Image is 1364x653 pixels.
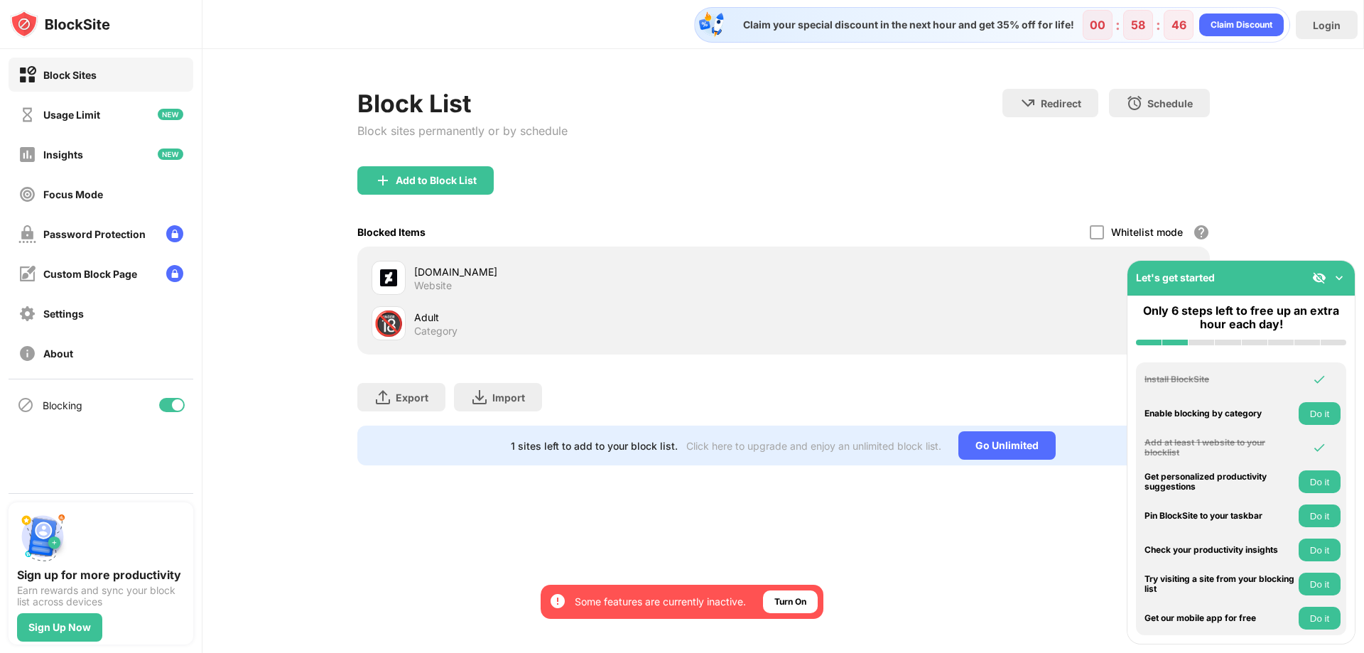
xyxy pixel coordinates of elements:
[958,431,1056,460] div: Go Unlimited
[1211,18,1272,32] div: Claim Discount
[1299,470,1341,493] button: Do it
[1144,613,1295,623] div: Get our mobile app for free
[357,226,426,238] div: Blocked Items
[1136,271,1215,284] div: Let's get started
[158,149,183,160] img: new-icon.svg
[1299,573,1341,595] button: Do it
[43,308,84,320] div: Settings
[735,18,1074,31] div: Claim your special discount in the next hour and get 35% off for life!
[1144,511,1295,521] div: Pin BlockSite to your taskbar
[43,149,83,161] div: Insights
[43,268,137,280] div: Custom Block Page
[43,399,82,411] div: Blocking
[492,392,525,404] div: Import
[511,440,678,452] div: 1 sites left to add to your block list.
[698,11,726,39] img: specialOfferDiscount.svg
[1332,271,1346,285] img: omni-setup-toggle.svg
[549,593,566,610] img: error-circle-white.svg
[686,440,941,452] div: Click here to upgrade and enjoy an unlimited block list.
[43,228,146,240] div: Password Protection
[17,396,34,414] img: blocking-icon.svg
[396,392,428,404] div: Export
[1147,97,1193,109] div: Schedule
[18,345,36,362] img: about-off.svg
[17,585,185,608] div: Earn rewards and sync your block list across devices
[17,568,185,582] div: Sign up for more productivity
[414,264,784,279] div: [DOMAIN_NAME]
[1144,472,1295,492] div: Get personalized productivity suggestions
[380,269,397,286] img: favicons
[18,185,36,203] img: focus-off.svg
[43,69,97,81] div: Block Sites
[17,511,68,562] img: push-signup.svg
[18,66,36,84] img: block-on.svg
[1299,402,1341,425] button: Do it
[1312,372,1326,387] img: omni-check.svg
[414,325,458,338] div: Category
[1144,574,1295,595] div: Try visiting a site from your blocking list
[1312,441,1326,455] img: omni-check.svg
[166,265,183,282] img: lock-menu.svg
[18,225,36,243] img: password-protection-off.svg
[18,106,36,124] img: time-usage-off.svg
[10,10,110,38] img: logo-blocksite.svg
[18,305,36,323] img: settings-off.svg
[43,109,100,121] div: Usage Limit
[18,146,36,163] img: insights-off.svg
[1171,18,1186,32] div: 46
[1111,226,1183,238] div: Whitelist mode
[414,279,452,292] div: Website
[357,124,568,138] div: Block sites permanently or by schedule
[1131,18,1145,32] div: 58
[28,622,91,633] div: Sign Up Now
[357,89,568,118] div: Block List
[1153,14,1164,36] div: :
[1144,438,1295,458] div: Add at least 1 website to your blocklist
[1144,374,1295,384] div: Install BlockSite
[1113,14,1123,36] div: :
[774,595,806,609] div: Turn On
[1313,19,1341,31] div: Login
[158,109,183,120] img: new-icon.svg
[1299,504,1341,527] button: Do it
[1041,97,1081,109] div: Redirect
[166,225,183,242] img: lock-menu.svg
[1144,545,1295,555] div: Check your productivity insights
[374,309,404,338] div: 🔞
[1299,607,1341,630] button: Do it
[18,265,36,283] img: customize-block-page-off.svg
[1144,409,1295,419] div: Enable blocking by category
[1299,539,1341,561] button: Do it
[1136,304,1346,331] div: Only 6 steps left to free up an extra hour each day!
[575,595,746,609] div: Some features are currently inactive.
[1312,271,1326,285] img: eye-not-visible.svg
[1090,18,1105,32] div: 00
[414,310,784,325] div: Adult
[43,347,73,360] div: About
[396,175,477,186] div: Add to Block List
[43,188,103,200] div: Focus Mode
